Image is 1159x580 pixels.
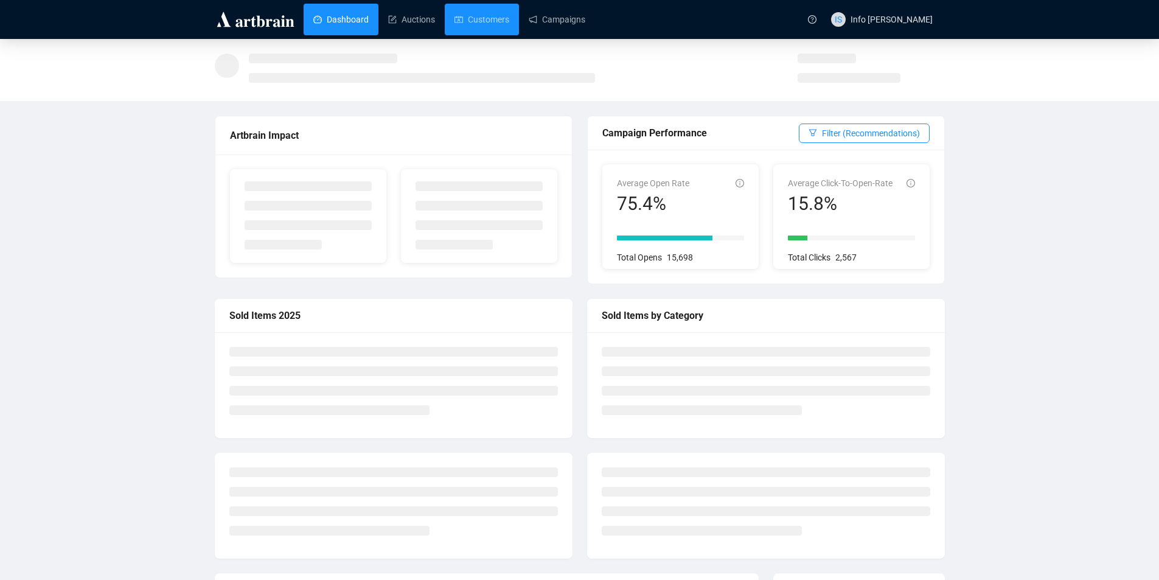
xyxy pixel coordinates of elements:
[617,253,662,262] span: Total Opens
[788,192,893,215] div: 15.8%
[907,179,915,187] span: info-circle
[617,192,689,215] div: 75.4%
[313,4,369,35] a: Dashboard
[835,253,857,262] span: 2,567
[809,128,817,137] span: filter
[736,179,744,187] span: info-circle
[799,124,930,143] button: Filter (Recommendations)
[229,308,558,323] div: Sold Items 2025
[454,4,509,35] a: Customers
[667,253,693,262] span: 15,698
[617,178,689,188] span: Average Open Rate
[788,253,830,262] span: Total Clicks
[851,15,933,24] span: Info [PERSON_NAME]
[835,13,842,26] span: IS
[602,308,930,323] div: Sold Items by Category
[215,10,296,29] img: logo
[602,125,799,141] div: Campaign Performance
[529,4,585,35] a: Campaigns
[788,178,893,188] span: Average Click-To-Open-Rate
[822,127,920,140] span: Filter (Recommendations)
[808,15,816,24] span: question-circle
[230,128,557,143] div: Artbrain Impact
[388,4,435,35] a: Auctions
